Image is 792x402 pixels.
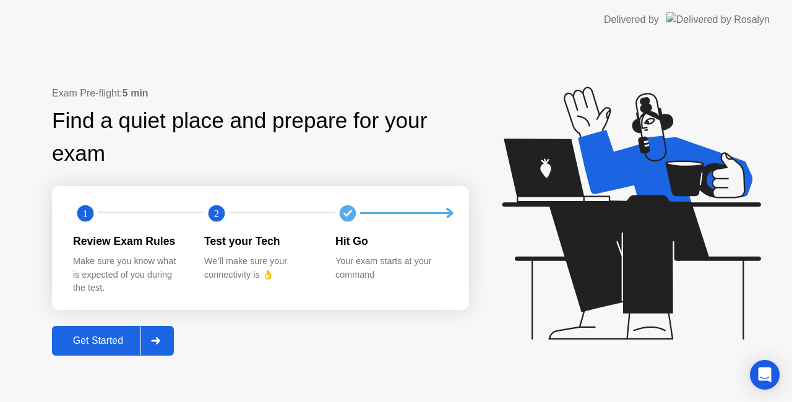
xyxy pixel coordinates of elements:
[204,255,316,281] div: We’ll make sure your connectivity is 👌
[604,12,659,27] div: Delivered by
[204,233,316,249] div: Test your Tech
[123,88,148,98] b: 5 min
[750,360,780,390] div: Open Intercom Messenger
[52,326,174,356] button: Get Started
[83,207,88,219] text: 1
[214,207,219,219] text: 2
[666,12,770,27] img: Delivered by Rosalyn
[335,233,447,249] div: Hit Go
[73,233,184,249] div: Review Exam Rules
[56,335,140,346] div: Get Started
[52,86,469,101] div: Exam Pre-flight:
[335,255,447,281] div: Your exam starts at your command
[52,105,469,170] div: Find a quiet place and prepare for your exam
[73,255,184,295] div: Make sure you know what is expected of you during the test.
